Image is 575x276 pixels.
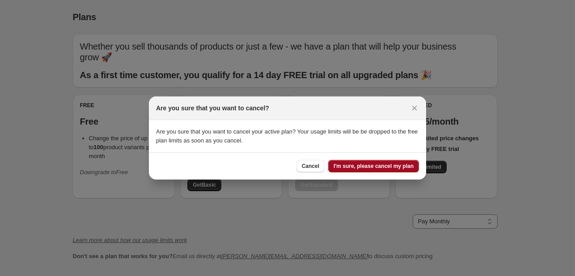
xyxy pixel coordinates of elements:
[328,160,419,172] button: I'm sure, please cancel my plan
[156,127,419,145] p: Are you sure that you want to cancel your active plan? Your usage limits will be be dropped to th...
[296,160,325,172] button: Cancel
[334,163,414,170] span: I'm sure, please cancel my plan
[156,104,269,113] h2: Are you sure that you want to cancel?
[408,102,421,114] button: Close
[302,163,319,170] span: Cancel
